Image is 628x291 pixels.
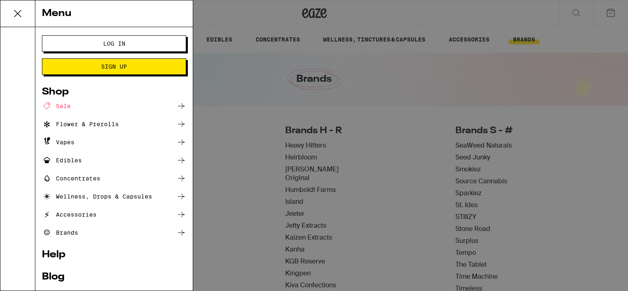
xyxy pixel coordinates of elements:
[42,63,186,70] a: Sign Up
[42,210,186,219] a: Accessories
[42,137,186,147] a: Vapes
[42,228,186,238] a: Brands
[42,272,186,282] a: Blog
[42,119,119,129] div: Flower & Prerolls
[42,119,186,129] a: Flower & Prerolls
[9,6,63,12] span: Hi. Need any help?
[35,0,193,27] div: Menu
[42,40,186,47] a: Log In
[42,137,74,147] div: Vapes
[42,101,186,111] a: Sale
[42,58,186,75] button: Sign Up
[42,35,186,52] button: Log In
[42,101,71,111] div: Sale
[42,192,186,201] a: Wellness, Drops & Capsules
[42,173,100,183] div: Concentrates
[42,192,152,201] div: Wellness, Drops & Capsules
[42,155,186,165] a: Edibles
[42,250,186,260] a: Help
[101,64,127,69] span: Sign Up
[42,210,97,219] div: Accessories
[42,87,186,97] a: Shop
[42,155,82,165] div: Edibles
[42,228,78,238] div: Brands
[42,173,186,183] a: Concentrates
[103,41,125,46] span: Log In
